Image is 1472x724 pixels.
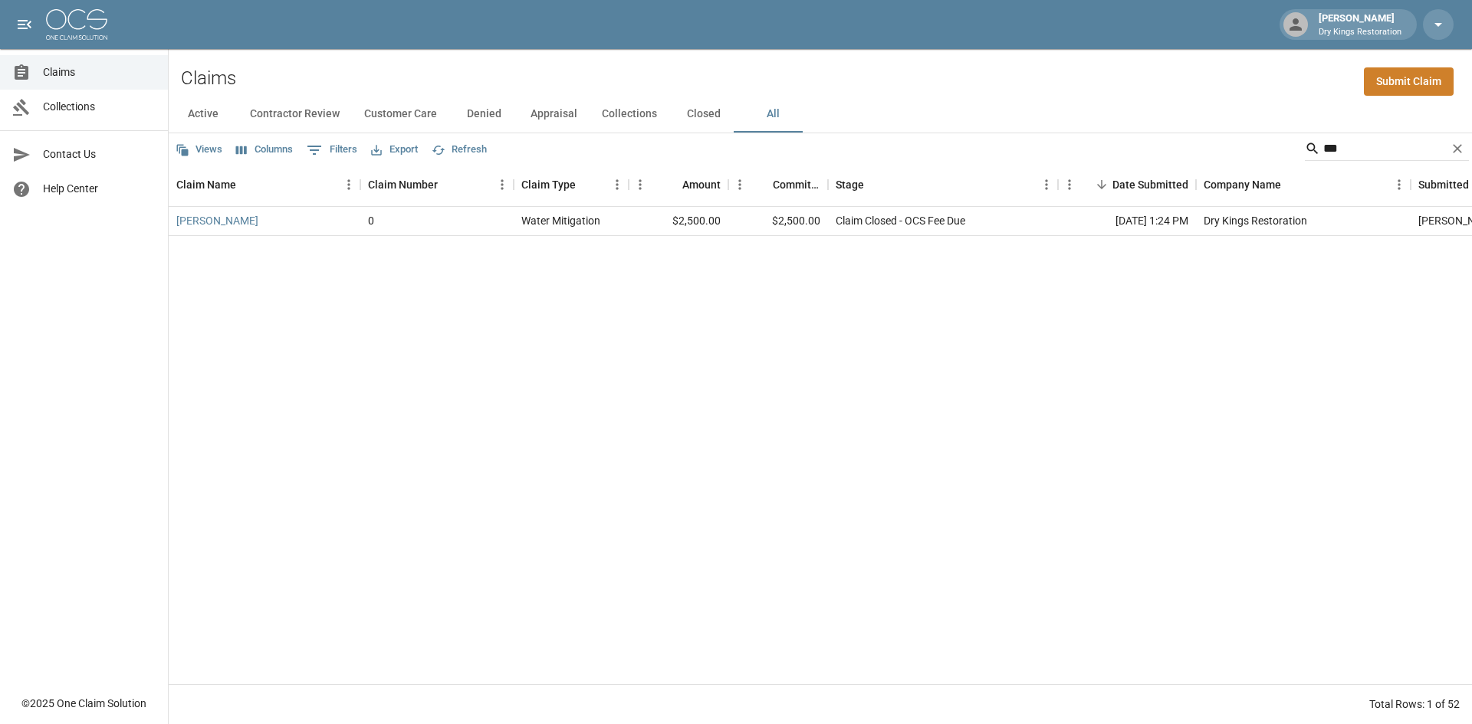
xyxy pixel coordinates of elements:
[1035,173,1058,196] button: Menu
[169,96,1472,133] div: dynamic tabs
[21,696,146,711] div: © 2025 One Claim Solution
[1281,174,1303,195] button: Sort
[751,174,773,195] button: Sort
[1196,163,1411,206] div: Company Name
[43,99,156,115] span: Collections
[728,207,828,236] div: $2,500.00
[1319,26,1401,39] p: Dry Kings Restoration
[518,96,590,133] button: Appraisal
[738,96,807,133] button: All
[606,173,629,196] button: Menu
[1364,67,1454,96] a: Submit Claim
[521,163,576,206] div: Claim Type
[46,9,107,40] img: ocs-logo-white-transparent.png
[367,138,422,162] button: Export
[491,173,514,196] button: Menu
[172,138,226,162] button: Views
[728,163,828,206] div: Committed Amount
[368,163,438,206] div: Claim Number
[1058,207,1196,236] div: [DATE] 1:24 PM
[368,213,374,228] div: 0
[352,96,449,133] button: Customer Care
[514,163,629,206] div: Claim Type
[1058,163,1196,206] div: Date Submitted
[181,67,236,90] h2: Claims
[169,96,238,133] button: Active
[43,146,156,162] span: Contact Us
[836,213,965,228] div: Claim Closed - OCS Fee Due
[169,163,360,206] div: Claim Name
[1112,163,1188,206] div: Date Submitted
[669,96,738,133] button: Closed
[337,173,360,196] button: Menu
[428,138,491,162] button: Refresh
[176,213,258,228] a: [PERSON_NAME]
[1204,163,1281,206] div: Company Name
[238,96,352,133] button: Contractor Review
[864,174,886,195] button: Sort
[176,163,236,206] div: Claim Name
[232,138,297,162] button: Select columns
[629,163,728,206] div: Amount
[43,64,156,80] span: Claims
[1091,174,1112,195] button: Sort
[773,163,820,206] div: Committed Amount
[438,174,459,195] button: Sort
[1305,136,1469,164] div: Search
[576,174,597,195] button: Sort
[1313,11,1408,38] div: [PERSON_NAME]
[590,96,669,133] button: Collections
[9,9,40,40] button: open drawer
[828,163,1058,206] div: Stage
[1369,696,1460,712] div: Total Rows: 1 of 52
[682,163,721,206] div: Amount
[449,96,518,133] button: Denied
[303,138,361,162] button: Show filters
[43,181,156,197] span: Help Center
[728,173,751,196] button: Menu
[521,213,600,228] div: Water Mitigation
[629,173,652,196] button: Menu
[629,207,728,236] div: $2,500.00
[1446,137,1469,160] button: Clear
[661,174,682,195] button: Sort
[360,163,514,206] div: Claim Number
[236,174,258,195] button: Sort
[1058,173,1081,196] button: Menu
[836,163,864,206] div: Stage
[1388,173,1411,196] button: Menu
[1204,213,1307,228] div: Dry Kings Restoration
